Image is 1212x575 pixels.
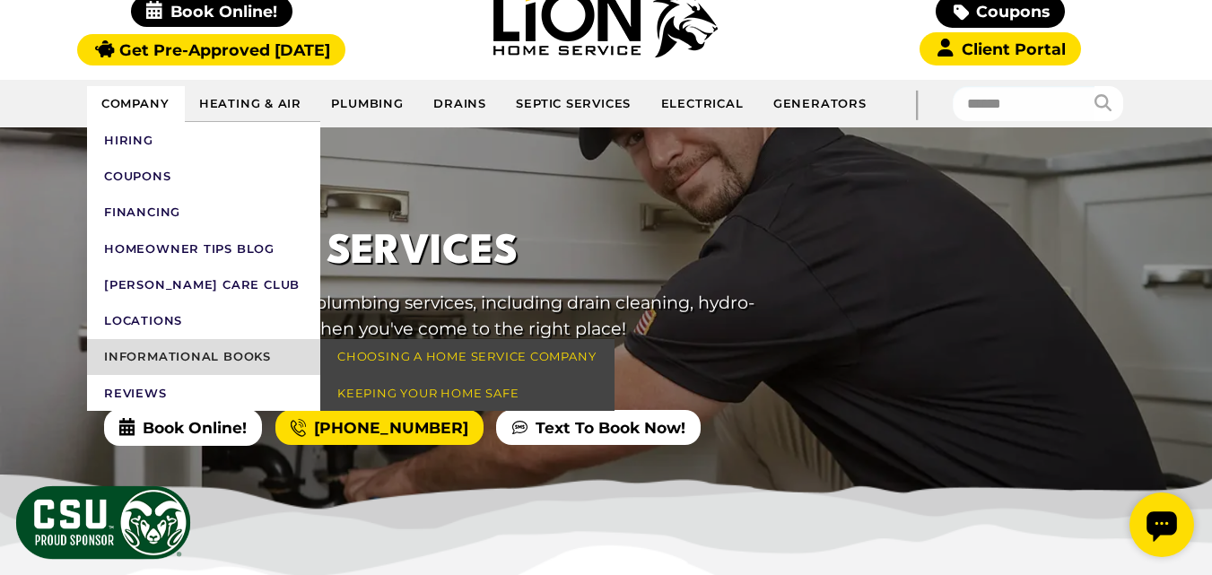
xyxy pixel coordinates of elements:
[87,375,320,411] a: Reviews
[7,7,72,72] div: Open chat widget
[87,302,320,338] a: Locations
[87,195,320,231] a: Financing
[104,409,262,445] span: Book Online!
[501,86,646,122] a: Septic Services
[87,339,320,375] a: Informational Books
[646,86,758,122] a: Electrical
[104,290,757,342] p: Looking for professional plumbing services, including drain cleaning, hydro-jetting, and more? We...
[320,375,615,411] a: Keeping Your Home Safe
[104,222,757,283] h1: Plumbing Services
[881,80,953,127] div: |
[185,86,318,122] a: Heating & Air
[759,86,881,122] a: Generators
[317,86,419,122] a: Plumbing
[77,34,345,65] a: Get Pre-Approved [DATE]
[87,86,185,122] a: Company
[87,266,320,302] a: [PERSON_NAME] Care Club
[320,339,615,375] a: Choosing A Home Service Company
[13,484,193,562] img: CSU Sponsor Badge
[87,122,320,158] a: Hiring
[419,86,501,122] a: Drains
[87,158,320,194] a: Coupons
[920,32,1081,65] a: Client Portal
[87,231,320,266] a: Homeowner Tips Blog
[275,410,484,446] a: [PHONE_NUMBER]
[496,410,700,446] a: Text To Book Now!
